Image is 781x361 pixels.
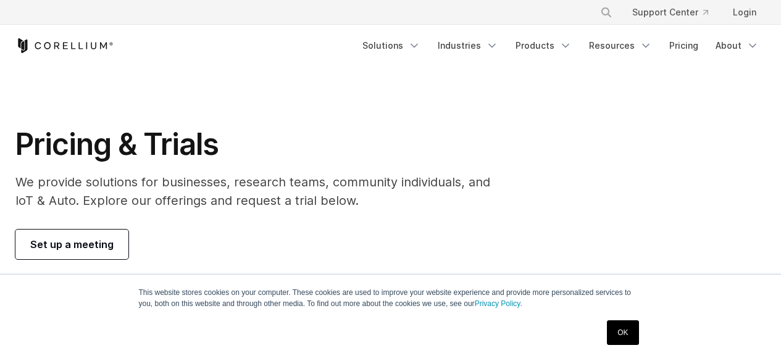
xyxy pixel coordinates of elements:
[355,35,428,57] a: Solutions
[475,299,522,308] a: Privacy Policy.
[595,1,617,23] button: Search
[15,126,507,163] h1: Pricing & Trials
[723,1,766,23] a: Login
[585,1,766,23] div: Navigation Menu
[622,1,718,23] a: Support Center
[139,287,643,309] p: This website stores cookies on your computer. These cookies are used to improve your website expe...
[430,35,506,57] a: Industries
[582,35,659,57] a: Resources
[355,35,766,57] div: Navigation Menu
[15,173,507,210] p: We provide solutions for businesses, research teams, community individuals, and IoT & Auto. Explo...
[662,35,706,57] a: Pricing
[607,320,638,345] a: OK
[708,35,766,57] a: About
[508,35,579,57] a: Products
[30,237,114,252] span: Set up a meeting
[15,38,114,53] a: Corellium Home
[15,230,128,259] a: Set up a meeting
